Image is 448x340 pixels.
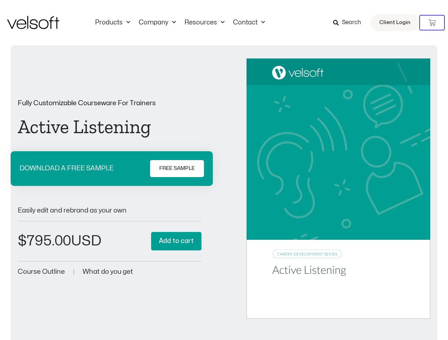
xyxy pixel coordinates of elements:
a: FREE SAMPLE [150,160,204,177]
button: Add to cart [151,232,201,251]
a: Search [333,17,366,29]
a: ResourcesMenu Toggle [180,19,229,27]
span: Search [342,18,361,27]
nav: Menu [91,19,269,27]
p: DOWNLOAD A FREE SAMPLE [20,165,114,172]
p: Fully Customizable Courseware For Trainers [18,100,201,107]
img: Velsoft Training Materials [7,16,59,29]
a: Course Outline [18,268,65,275]
span: FREE SAMPLE [159,164,195,173]
a: ContactMenu Toggle [229,19,269,27]
span: $ [18,234,27,248]
a: Client Login [370,14,419,31]
p: Easily edit and rebrand as your own [18,207,201,214]
a: ProductsMenu Toggle [91,19,134,27]
span: Client Login [379,18,410,27]
bdi: 795.00 [18,234,71,248]
img: Second Product Image [247,58,430,319]
a: CompanyMenu Toggle [134,19,180,27]
a: What do you get [83,268,133,275]
h1: Active Listening [18,117,201,136]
